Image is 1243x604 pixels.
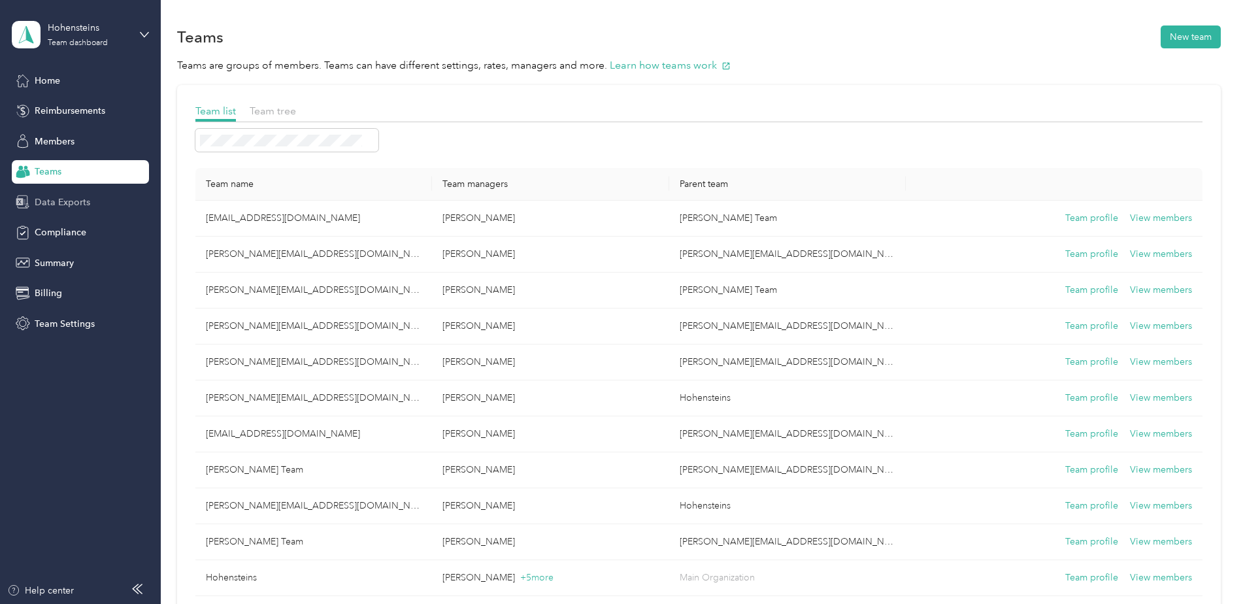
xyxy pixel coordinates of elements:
td: Hohensteins [669,488,906,524]
iframe: Everlance-gr Chat Button Frame [1170,531,1243,604]
p: [PERSON_NAME] [442,211,659,226]
button: View members [1130,391,1192,405]
p: [PERSON_NAME] [442,391,659,405]
span: Home [35,74,60,88]
td: Main Organization [669,560,906,596]
button: View members [1130,535,1192,549]
button: Team profile [1065,211,1118,226]
td: Joe.A@Hohensteins.com [669,344,906,380]
button: View members [1130,427,1192,441]
button: View members [1130,211,1192,226]
p: Main Organization [680,571,896,585]
th: Team name [195,168,433,201]
button: Team profile [1065,391,1118,405]
button: New team [1161,25,1221,48]
span: Data Exports [35,195,90,209]
td: Chris.F@Hohensteins.com [195,309,433,344]
p: Teams are groups of members. Teams can have different settings, rates, managers and more. [177,58,1221,74]
td: max.s@hohensteins.com [195,201,433,237]
button: Team profile [1065,427,1118,441]
button: Help center [7,584,74,597]
td: Tim C Team [669,201,906,237]
span: Summary [35,256,74,270]
td: mike.w@hohensteins.com [195,488,433,524]
span: + 5 more [520,572,554,583]
button: View members [1130,283,1192,297]
button: Team profile [1065,571,1118,585]
td: Joe.A@Hohensteins.com [669,309,906,344]
td: Hohensteins [669,380,906,416]
p: [PERSON_NAME] [442,247,659,261]
span: Reimbursements [35,104,105,118]
span: Billing [35,286,62,300]
p: [PERSON_NAME] [442,427,659,441]
div: Hohensteins [48,21,129,35]
td: pat.l@hohensteins.com [195,416,433,452]
span: Compliance [35,226,86,239]
td: craig.s@hohensteins.com [669,524,906,560]
button: Team profile [1065,499,1118,513]
td: Corey S Team [195,524,433,560]
button: Team profile [1065,319,1118,333]
span: Team tree [250,105,296,117]
span: Team list [195,105,236,117]
th: Team managers [432,168,669,201]
button: Team profile [1065,463,1118,477]
button: Learn how teams work [610,58,731,74]
p: [PERSON_NAME] [442,283,659,297]
button: Team profile [1065,355,1118,369]
button: View members [1130,463,1192,477]
span: Teams [35,165,61,178]
td: karl@hohensteins.com [669,237,906,273]
td: Tim C Team [669,273,906,309]
th: Parent team [669,168,906,201]
td: craig.s@hohensteins.com [669,416,906,452]
p: [PERSON_NAME] [442,355,659,369]
td: Joe.A@Hohensteins.com [195,237,433,273]
p: [PERSON_NAME] [442,535,659,549]
span: Team Settings [35,317,95,331]
button: View members [1130,319,1192,333]
td: karl@hohensteins.com [195,380,433,416]
p: [PERSON_NAME] [442,499,659,513]
button: View members [1130,247,1192,261]
div: Team dashboard [48,39,108,47]
button: View members [1130,571,1192,585]
p: [PERSON_NAME] [442,463,659,477]
p: [PERSON_NAME] [442,571,659,585]
td: Hohensteins [195,560,433,596]
h1: Teams [177,30,224,44]
td: john.q@hohensteins.com [195,273,433,309]
td: Joe.A@Hohensteins.com [669,452,906,488]
p: [PERSON_NAME] [442,319,659,333]
button: Team profile [1065,283,1118,297]
button: Team profile [1065,535,1118,549]
button: View members [1130,499,1192,513]
td: Tim C Team [195,452,433,488]
button: Team profile [1065,247,1118,261]
td: craig.s@hohensteins.com [195,344,433,380]
span: Members [35,135,75,148]
button: View members [1130,355,1192,369]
